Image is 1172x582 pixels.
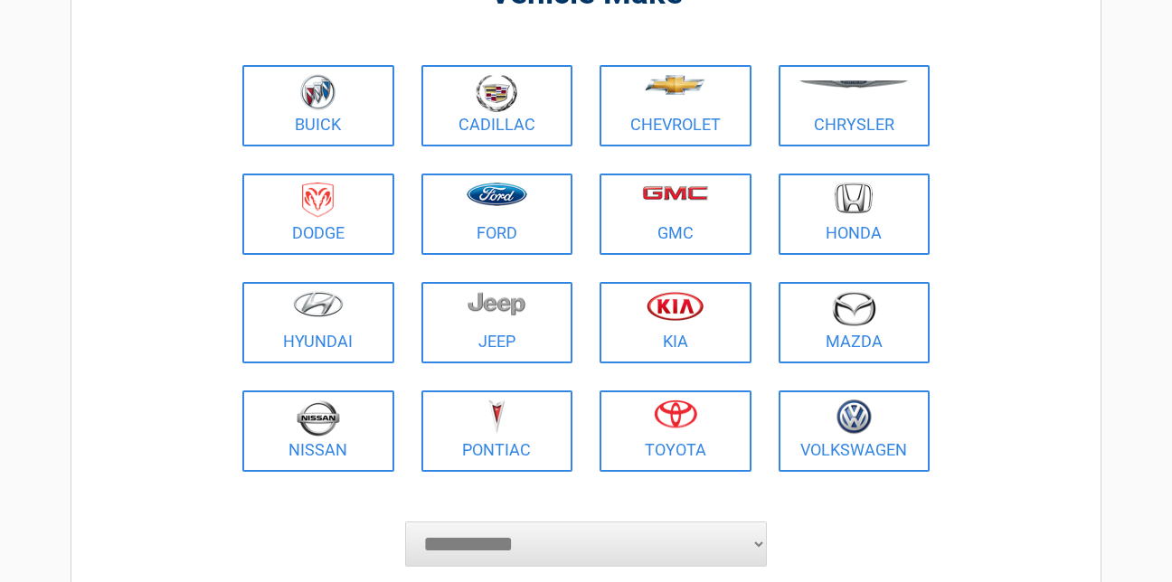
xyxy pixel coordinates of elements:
[654,399,697,428] img: toyota
[297,399,340,436] img: nissan
[467,183,527,206] img: ford
[779,282,931,363] a: Mazda
[779,174,931,255] a: Honda
[476,74,517,112] img: cadillac
[293,291,344,317] img: hyundai
[779,390,931,472] a: Volkswagen
[421,65,573,146] a: Cadillac
[302,183,334,218] img: dodge
[831,291,876,326] img: mazda
[600,282,751,363] a: Kia
[242,390,394,472] a: Nissan
[487,399,506,434] img: pontiac
[600,174,751,255] a: GMC
[421,174,573,255] a: Ford
[600,65,751,146] a: Chevrolet
[468,291,525,316] img: jeep
[836,399,872,435] img: volkswagen
[421,282,573,363] a: Jeep
[242,65,394,146] a: Buick
[300,74,336,110] img: buick
[242,174,394,255] a: Dodge
[600,390,751,472] a: Toyota
[645,75,705,95] img: chevrolet
[779,65,931,146] a: Chrysler
[242,282,394,363] a: Hyundai
[799,80,909,89] img: chrysler
[421,390,573,472] a: Pontiac
[647,291,704,321] img: kia
[835,183,873,214] img: honda
[642,185,708,201] img: gmc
